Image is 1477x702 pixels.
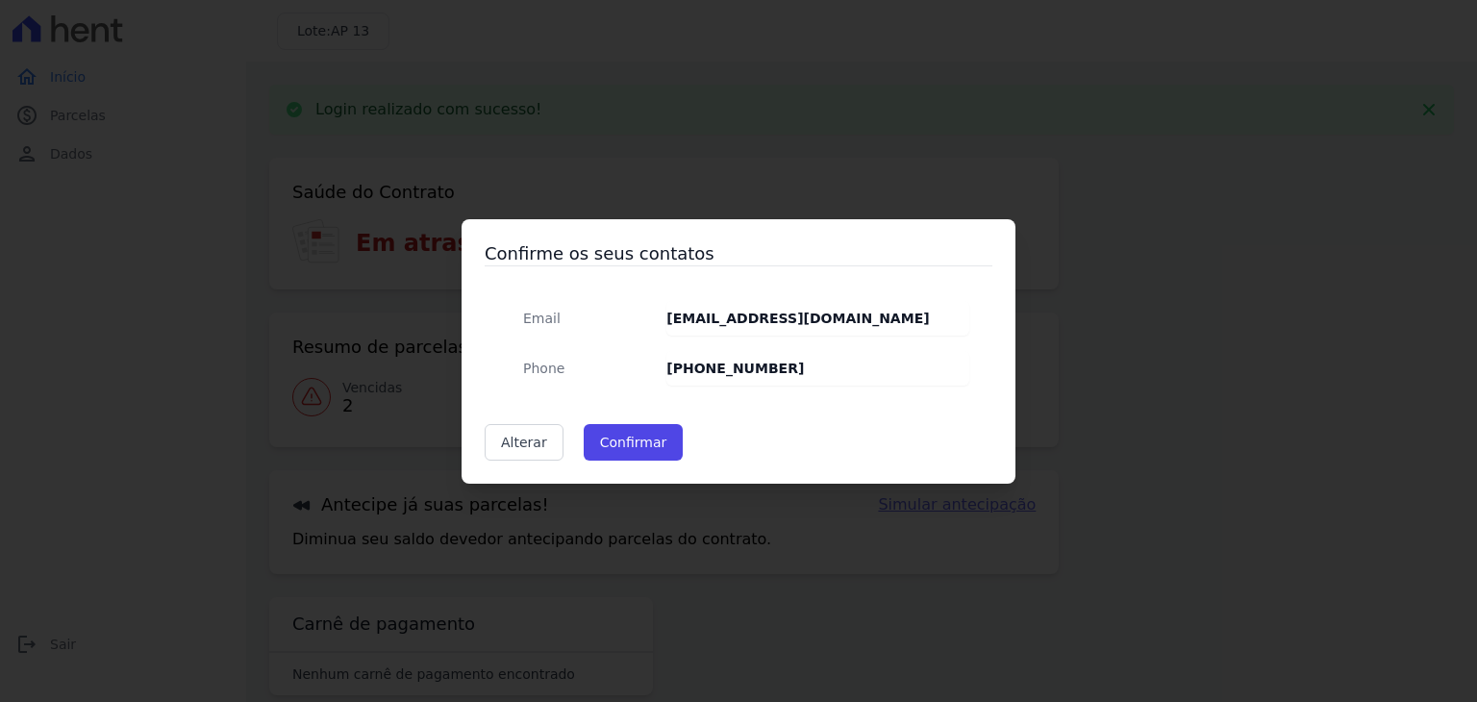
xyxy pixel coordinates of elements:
[523,311,561,326] span: translation missing: pt-BR.public.contracts.modal.confirmation.email
[666,361,804,376] strong: [PHONE_NUMBER]
[666,311,929,326] strong: [EMAIL_ADDRESS][DOMAIN_NAME]
[485,424,563,461] a: Alterar
[523,361,564,376] span: translation missing: pt-BR.public.contracts.modal.confirmation.phone
[485,242,992,265] h3: Confirme os seus contatos
[584,424,684,461] button: Confirmar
